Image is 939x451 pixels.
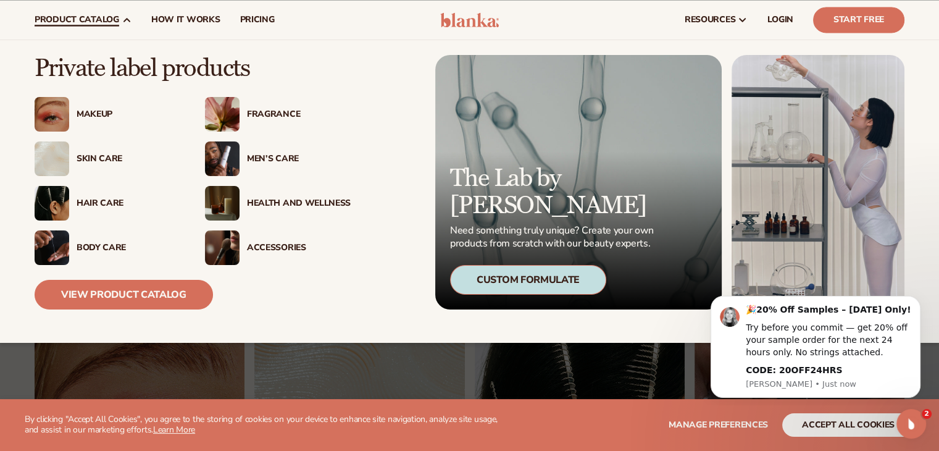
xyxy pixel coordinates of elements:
[205,230,351,265] a: Female with makeup brush. Accessories
[136,73,208,81] div: Keywords by Traffic
[123,72,133,82] img: tab_keywords_by_traffic_grey.svg
[25,415,512,436] p: By clicking "Accept All Cookies", you agree to the storing of cookies on your device to enhance s...
[240,15,274,25] span: pricing
[35,230,69,265] img: Male hand applying moisturizer.
[77,154,180,164] div: Skin Care
[153,424,195,436] a: Learn More
[205,141,240,176] img: Male holding moisturizer bottle.
[32,32,136,42] div: Domain: [DOMAIN_NAME]
[33,72,43,82] img: tab_domain_overview_orange.svg
[205,97,240,132] img: Pink blooming flower.
[205,186,240,221] img: Candles and incense on table.
[450,265,606,295] div: Custom Formulate
[47,73,111,81] div: Domain Overview
[151,15,220,25] span: How It Works
[782,413,914,437] button: accept all cookies
[35,280,213,310] a: View Product Catalog
[35,97,69,132] img: Female with glitter eye makeup.
[435,55,722,310] a: Microscopic product formula. The Lab by [PERSON_NAME] Need something truly unique? Create your ow...
[35,15,119,25] span: product catalog
[247,154,351,164] div: Men’s Care
[35,230,180,265] a: Male hand applying moisturizer. Body Care
[247,109,351,120] div: Fragrance
[450,165,657,219] p: The Lab by [PERSON_NAME]
[685,15,735,25] span: resources
[440,12,499,27] img: logo
[922,409,932,419] span: 2
[35,55,351,82] p: Private label products
[77,198,180,209] div: Hair Care
[35,141,69,176] img: Cream moisturizer swatch.
[35,97,180,132] a: Female with glitter eye makeup. Makeup
[20,20,30,30] img: logo_orange.svg
[247,243,351,253] div: Accessories
[205,141,351,176] a: Male holding moisturizer bottle. Men’s Care
[450,224,657,250] p: Need something truly unique? Create your own products from scratch with our beauty experts.
[669,413,768,437] button: Manage preferences
[813,7,904,33] a: Start Free
[35,141,180,176] a: Cream moisturizer swatch. Skin Care
[205,230,240,265] img: Female with makeup brush.
[77,109,180,120] div: Makeup
[669,419,768,431] span: Manage preferences
[732,55,904,310] img: Female in lab with equipment.
[35,186,180,221] a: Female hair pulled back with clips. Hair Care
[35,186,69,221] img: Female hair pulled back with clips.
[692,285,939,405] iframe: Intercom notifications message
[205,97,351,132] a: Pink blooming flower. Fragrance
[896,409,926,439] iframe: Intercom live chat
[205,186,351,221] a: Candles and incense on table. Health And Wellness
[77,243,180,253] div: Body Care
[20,32,30,42] img: website_grey.svg
[767,15,793,25] span: LOGIN
[35,20,61,30] div: v 4.0.25
[247,198,351,209] div: Health And Wellness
